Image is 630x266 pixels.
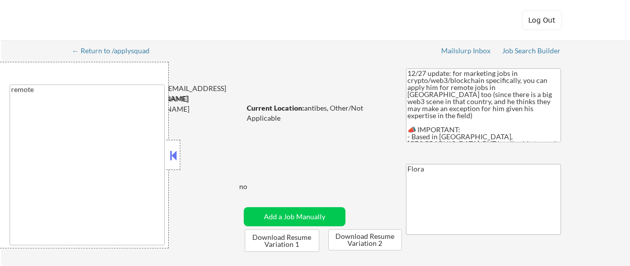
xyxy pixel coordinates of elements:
div: no [239,182,268,192]
div: Mailslurp Inbox [441,47,492,54]
div: Job Search Builder [502,47,561,54]
button: Log Out [522,10,562,30]
a: Mailslurp Inbox [441,47,492,57]
div: antibes, Other/Not Applicable [247,103,389,123]
a: Job Search Builder [502,47,561,57]
button: Add a Job Manually [244,207,345,226]
button: Download Resume Variation 2 [328,229,402,250]
div: ← Return to /applysquad [72,47,159,54]
button: Download Resume Variation 1 [245,229,319,252]
strong: Current Location: [247,104,304,112]
a: ← Return to /applysquad [72,47,159,57]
